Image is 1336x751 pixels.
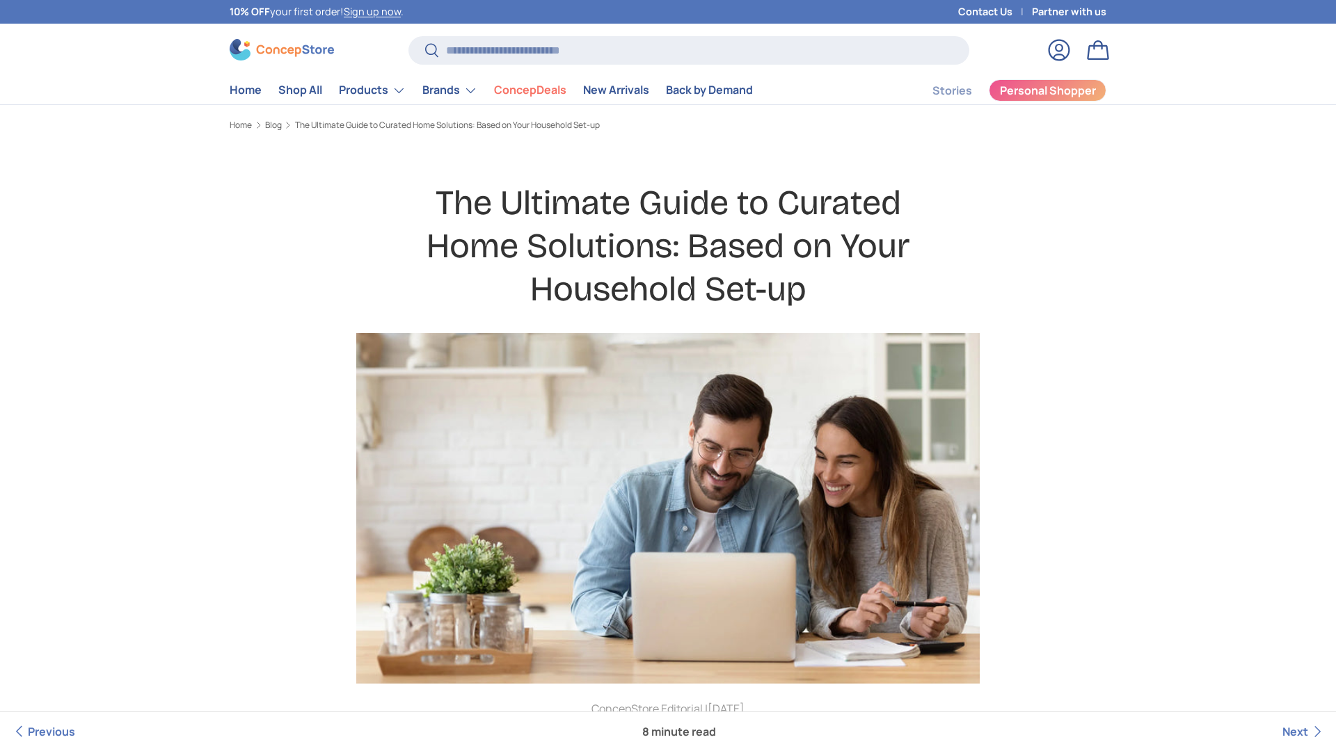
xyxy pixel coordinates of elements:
p: your first order! . [230,4,404,19]
summary: Products [331,76,414,104]
nav: Breadcrumbs [230,119,1106,131]
a: Back by Demand [666,76,753,104]
a: ConcepDeals [494,76,566,104]
a: Next [1282,712,1325,751]
nav: Primary [230,76,753,104]
a: Blog [265,121,282,129]
a: New Arrivals [583,76,649,104]
a: Partner with us [1032,4,1106,19]
span: Personal Shopper [1000,85,1096,96]
img: couple-planning-something-concepstore-eguide [356,333,980,684]
summary: Brands [414,76,486,104]
a: The Ultimate Guide to Curated Home Solutions: Based on Your Household Set-up [295,121,600,129]
a: Previous [11,712,75,751]
a: Contact Us [958,4,1032,19]
strong: 10% OFF [230,5,270,18]
span: 8 minute read [631,712,727,751]
nav: Secondary [899,76,1106,104]
span: Next [1282,724,1308,739]
a: Sign up now [344,5,401,18]
a: Home [230,121,252,129]
h1: The Ultimate Guide to Curated Home Solutions: Based on Your Household Set-up [401,181,935,312]
a: Personal Shopper [989,79,1106,102]
a: Brands [422,76,477,104]
img: ConcepStore [230,39,334,60]
a: Stories [932,77,972,104]
a: Home [230,76,262,104]
p: ConcepStore Editorial | [401,700,935,717]
time: [DATE] [708,701,745,716]
a: Shop All [278,76,322,104]
span: Previous [28,724,75,739]
a: Products [339,76,406,104]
